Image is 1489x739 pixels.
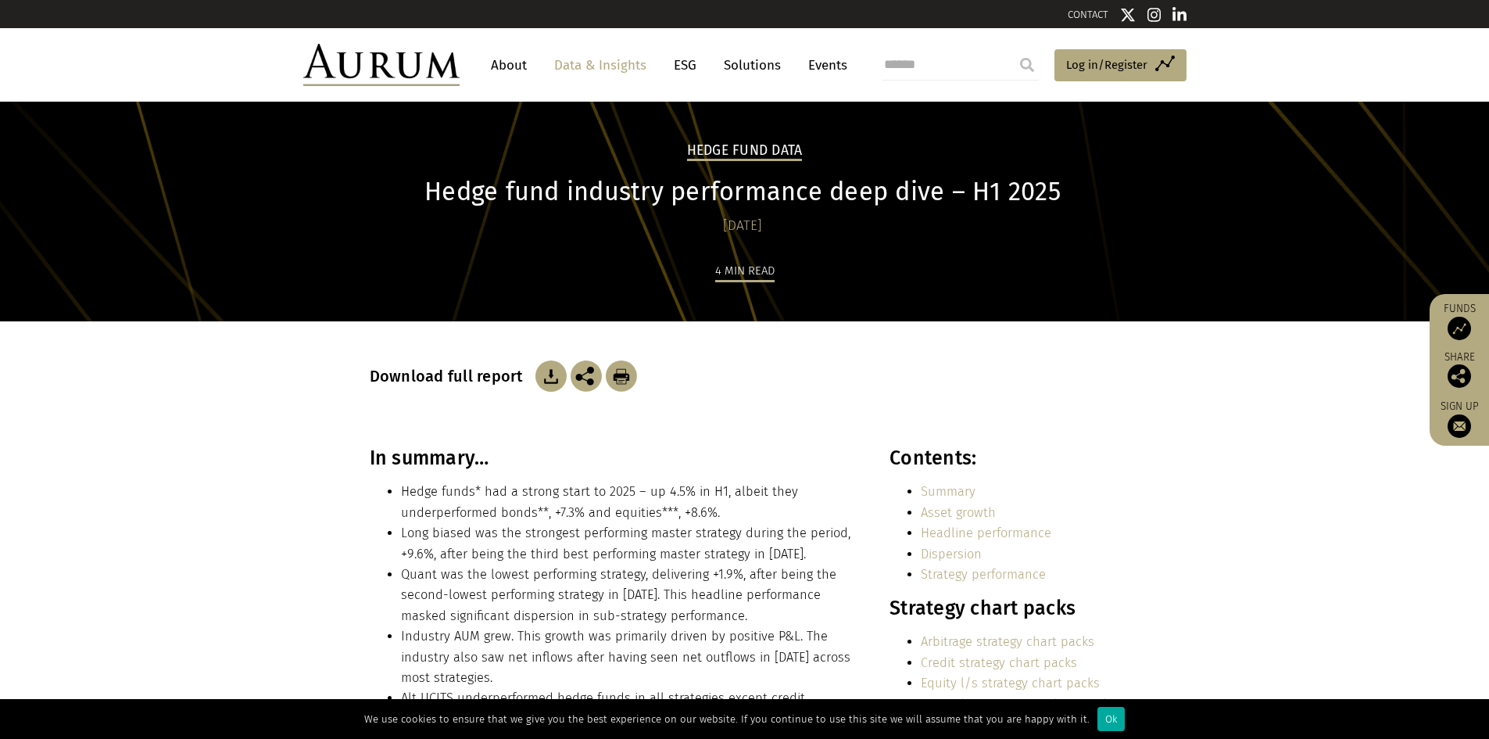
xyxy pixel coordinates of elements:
[715,261,775,282] div: 4 min read
[401,626,856,688] li: Industry AUM grew. This growth was primarily driven by positive P&L. The industry also saw net in...
[666,51,704,80] a: ESG
[1448,317,1471,340] img: Access Funds
[1437,400,1481,438] a: Sign up
[716,51,789,80] a: Solutions
[401,482,856,523] li: Hedge funds* had a strong start to 2025 – up 4.5% in H1, albeit they underperformed bonds**, +7.3...
[370,177,1116,207] h1: Hedge fund industry performance deep dive – H1 2025
[889,447,1115,470] h3: Contents:
[1448,414,1471,438] img: Sign up to our newsletter
[1448,364,1471,388] img: Share this post
[687,142,803,161] h2: Hedge Fund Data
[921,634,1094,649] a: Arbitrage strategy chart packs
[1054,49,1187,82] a: Log in/Register
[800,51,847,80] a: Events
[1437,352,1481,388] div: Share
[921,547,982,561] a: Dispersion
[889,597,1115,620] h3: Strategy chart packs
[921,505,996,520] a: Asset growth
[606,361,637,392] img: Download Article
[921,655,1077,670] a: Credit strategy chart packs
[370,447,856,470] h3: In summary…
[1172,7,1187,23] img: Linkedin icon
[921,676,1100,691] a: Equity l/s strategy chart packs
[1066,56,1147,74] span: Log in/Register
[401,523,856,565] li: Long biased was the strongest performing master strategy during the period, +9.6%, after being th...
[1068,9,1108,20] a: CONTACT
[370,215,1116,237] div: [DATE]
[401,565,856,626] li: Quant was the lowest performing strategy, delivering +1.9%, after being the second-lowest perform...
[571,361,602,392] img: Share this post
[1011,49,1043,81] input: Submit
[1097,707,1125,731] div: Ok
[303,44,460,86] img: Aurum
[921,484,975,499] a: Summary
[370,367,532,386] h3: Download full report
[401,688,856,709] li: Alt UCITS underperformed hedge funds in all strategies except credit.
[483,51,535,80] a: About
[1147,7,1161,23] img: Instagram icon
[1437,302,1481,340] a: Funds
[546,51,654,80] a: Data & Insights
[535,361,567,392] img: Download Article
[921,567,1046,582] a: Strategy performance
[921,526,1051,540] a: Headline performance
[921,697,1115,712] a: Event driven strategy chart packs
[1120,7,1136,23] img: Twitter icon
